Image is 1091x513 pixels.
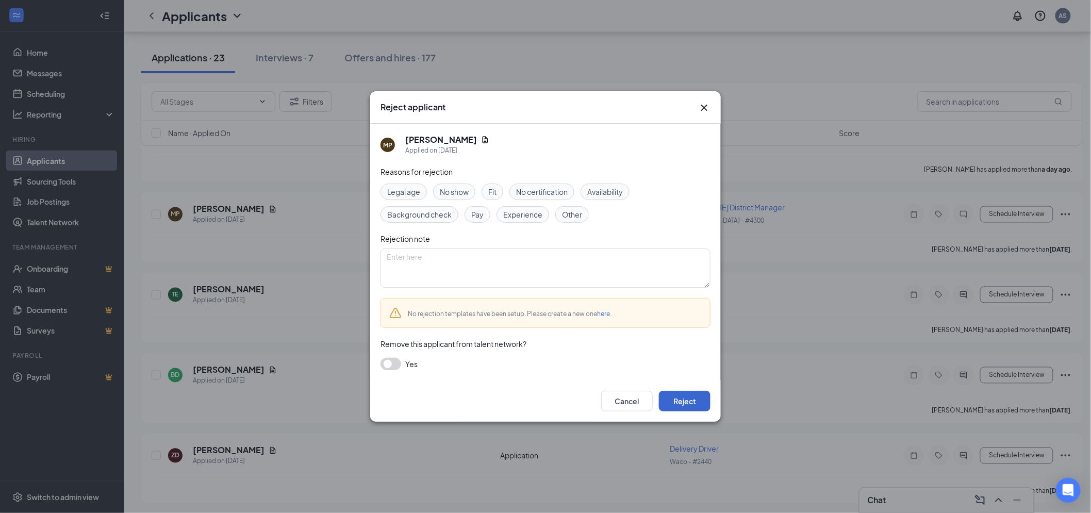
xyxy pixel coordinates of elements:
[381,339,526,349] span: Remove this applicant from talent network?
[383,141,392,150] div: MP
[471,209,484,220] span: Pay
[1056,478,1081,503] div: Open Intercom Messenger
[408,310,611,318] span: No rejection templates have been setup. Please create a new one .
[488,186,497,197] span: Fit
[381,234,430,243] span: Rejection note
[405,145,489,156] div: Applied on [DATE]
[562,209,582,220] span: Other
[481,136,489,144] svg: Document
[597,310,610,318] a: here
[405,134,477,145] h5: [PERSON_NAME]
[659,391,710,411] button: Reject
[387,209,452,220] span: Background check
[381,167,453,176] span: Reasons for rejection
[698,102,710,114] svg: Cross
[698,102,710,114] button: Close
[389,307,402,319] svg: Warning
[405,358,418,370] span: Yes
[587,186,623,197] span: Availability
[381,102,445,113] h3: Reject applicant
[503,209,542,220] span: Experience
[516,186,568,197] span: No certification
[601,391,653,411] button: Cancel
[440,186,469,197] span: No show
[387,186,420,197] span: Legal age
